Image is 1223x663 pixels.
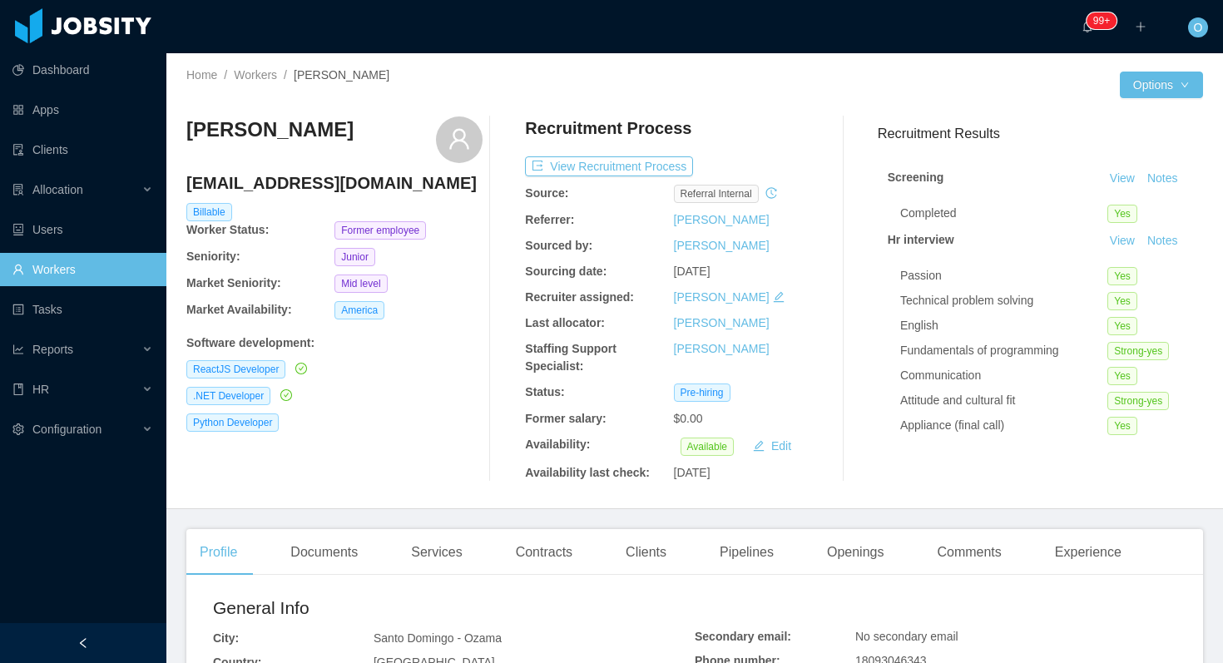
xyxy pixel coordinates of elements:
span: / [284,68,287,82]
b: Recruiter assigned: [525,290,634,304]
span: / [224,68,227,82]
a: icon: robotUsers [12,213,153,246]
button: Optionsicon: down [1120,72,1203,98]
a: View [1104,234,1141,247]
b: Availability last check: [525,466,650,479]
button: Notes [1141,169,1185,189]
i: icon: check-circle [295,363,307,374]
span: .NET Developer [186,387,270,405]
i: icon: bell [1082,21,1093,32]
a: [PERSON_NAME] [674,213,770,226]
div: Appliance (final call) [900,417,1107,434]
span: [DATE] [674,466,711,479]
span: Santo Domingo - Ozama [374,631,502,645]
span: Yes [1107,417,1137,435]
h3: Recruitment Results [878,123,1203,144]
b: Market Availability: [186,303,292,316]
div: Technical problem solving [900,292,1107,309]
a: [PERSON_NAME] [674,239,770,252]
div: Fundamentals of programming [900,342,1107,359]
b: Former salary: [525,412,606,425]
div: Experience [1042,529,1135,576]
h2: General Info [213,595,695,621]
span: Yes [1107,205,1137,223]
span: Configuration [32,423,102,436]
a: [PERSON_NAME] [674,342,770,355]
div: English [900,317,1107,334]
i: icon: book [12,383,24,395]
a: icon: userWorkers [12,253,153,286]
button: icon: exportView Recruitment Process [525,156,693,176]
b: Staffing Support Specialist: [525,342,616,373]
a: icon: check-circle [277,388,292,402]
span: Yes [1107,267,1137,285]
span: $0.00 [674,412,703,425]
button: icon: editEdit [746,436,798,456]
a: [PERSON_NAME] [674,290,770,304]
div: Openings [814,529,898,576]
b: Seniority: [186,250,240,263]
a: icon: auditClients [12,133,153,166]
b: Sourcing date: [525,265,607,278]
b: Worker Status: [186,223,269,236]
b: Availability: [525,438,590,451]
i: icon: user [448,127,471,151]
button: Notes [1141,231,1185,251]
strong: Hr interview [888,233,954,246]
i: icon: line-chart [12,344,24,355]
b: Sourced by: [525,239,592,252]
a: Workers [234,68,277,82]
h4: [EMAIL_ADDRESS][DOMAIN_NAME] [186,171,483,195]
span: HR [32,383,49,396]
h3: [PERSON_NAME] [186,116,354,143]
span: Billable [186,203,232,221]
div: Comments [923,529,1014,576]
span: Mid level [334,275,387,293]
b: Market Seniority: [186,276,281,289]
a: icon: profileTasks [12,293,153,326]
span: Junior [334,248,375,266]
span: Strong-yes [1107,392,1169,410]
b: Last allocator: [525,316,605,329]
a: [PERSON_NAME] [674,316,770,329]
div: Completed [900,205,1107,222]
div: Pipelines [706,529,787,576]
i: icon: edit [773,291,785,303]
span: Strong-yes [1107,342,1169,360]
b: Referrer: [525,213,574,226]
h4: Recruitment Process [525,116,691,140]
span: America [334,301,384,319]
span: Yes [1107,292,1137,310]
span: Allocation [32,183,83,196]
i: icon: history [765,187,777,199]
div: Clients [612,529,680,576]
i: icon: setting [12,423,24,435]
span: [PERSON_NAME] [294,68,389,82]
a: icon: check-circle [292,362,307,375]
strong: Screening [888,171,944,184]
i: icon: solution [12,184,24,195]
div: Documents [277,529,371,576]
a: icon: exportView Recruitment Process [525,160,693,173]
span: Yes [1107,367,1137,385]
a: icon: pie-chartDashboard [12,53,153,87]
span: Yes [1107,317,1137,335]
div: Profile [186,529,250,576]
span: [DATE] [674,265,711,278]
sup: 1645 [1087,12,1117,29]
span: O [1194,17,1203,37]
span: Referral internal [674,185,759,203]
span: Python Developer [186,413,279,432]
a: icon: appstoreApps [12,93,153,126]
b: Source: [525,186,568,200]
div: Attitude and cultural fit [900,392,1107,409]
b: Secondary email: [695,630,791,643]
span: No secondary email [855,630,958,643]
span: Former employee [334,221,426,240]
div: Passion [900,267,1107,284]
b: City: [213,631,239,645]
span: ReactJS Developer [186,360,285,379]
span: Reports [32,343,73,356]
a: Home [186,68,217,82]
div: Communication [900,367,1107,384]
